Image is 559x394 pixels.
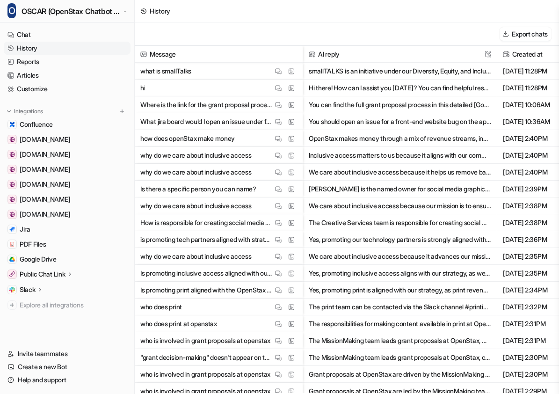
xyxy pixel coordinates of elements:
[500,27,552,41] button: Export chats
[20,240,46,249] span: PDF Files
[309,96,491,113] button: You can find the full grant proposal process in this detailed [Google Doc guide]([URL][DOMAIN_NAM...
[309,147,491,164] button: Inclusive access matters to us because it aligns with our commitment to equity, ensuring all stud...
[20,210,70,219] span: [DOMAIN_NAME]
[6,108,12,115] img: expand menu
[309,248,491,265] button: We care about inclusive access because it advances our mission of education equity by ensuring al...
[4,178,131,191] a: openstax.pl[DOMAIN_NAME]
[22,5,121,18] span: OSCAR (OpenStax Chatbot and Assistance Resource)
[4,347,131,360] a: Invite teammates
[20,255,57,264] span: Google Drive
[4,118,131,131] a: ConfluenceConfluence
[140,181,256,197] p: Is there a specific person you can name?
[9,287,15,292] img: Slack
[9,167,15,172] img: staging.openstax.org
[9,212,15,217] img: openstax.org
[309,299,491,315] button: The print team can be contacted via the Slack channel #printing-books. You can find more details ...
[309,181,491,197] button: [PERSON_NAME] is the named owner for social media graphics, and [PERSON_NAME] reviews creative as...
[140,349,273,366] p: "grant decision-making" doesn't appear on that page
[4,148,131,161] a: www.opengui.de[DOMAIN_NAME]
[4,163,131,176] a: staging.openstax.org[DOMAIN_NAME]
[9,241,15,247] img: PDF Files
[140,248,252,265] p: why do we care about inclusive access
[20,298,127,313] span: Explore all integrations
[7,3,16,18] span: O
[309,349,491,366] button: The MissionMaking team leads grant proposals at OpenStax, collaborating with Division Leads (High...
[9,137,15,142] img: lucid.app
[4,299,131,312] a: Explore all integrations
[119,108,125,115] img: menu_add.svg
[20,180,70,189] span: [DOMAIN_NAME]
[140,130,235,147] p: how does openStax make money
[4,107,46,116] button: Integrations
[150,6,170,16] div: History
[140,332,270,349] p: who is involved in grant proposals at openstax
[9,197,15,202] img: status.openstax.org
[309,63,491,80] button: smallTALKS is an initiative under our Diversity, Equity, and Inclusion efforts, offering recordin...
[307,46,493,63] span: AI reply
[20,120,53,129] span: Confluence
[309,231,491,248] button: Yes, promoting our technology partners is strongly aligned with our strategy, as collaborating wi...
[4,253,131,266] a: Google DriveGoogle Drive
[309,282,491,299] button: Yes, promoting print is aligned with our strategy, as print revenue is specifically included as a...
[9,122,15,127] img: Confluence
[140,147,252,164] p: why do we care about inclusive access
[14,108,43,115] p: Integrations
[140,366,270,383] p: who is involved in grant proposals at openstax
[309,265,491,282] button: Yes, promoting inclusive access aligns with our strategy, as we are committed to universal access...
[4,373,131,387] a: Help and support
[9,256,15,262] img: Google Drive
[4,238,131,251] a: PDF FilesPDF Files
[140,214,273,231] p: How is responsible for creating social media graphics?
[4,28,131,41] a: Chat
[20,270,65,279] p: Public Chat Link
[309,332,491,349] button: The MissionMaking team leads grant proposals at OpenStax, with Division Leads (Higher Ed, K12, Re...
[140,63,191,80] p: what is smallTalks
[4,208,131,221] a: openstax.org[DOMAIN_NAME]
[20,135,70,144] span: [DOMAIN_NAME]
[140,197,252,214] p: why do we care about inclusive access
[140,164,252,181] p: why do we care about inclusive access
[4,360,131,373] a: Create a new Bot
[20,150,70,159] span: [DOMAIN_NAME]
[20,165,70,174] span: [DOMAIN_NAME]
[140,113,273,130] p: What jira board would I open an issue under for a bug on the front-end of the website?
[309,366,491,383] button: Grant proposals at OpenStax are driven by the MissionMaking team, with Division Leads (Higher Ed,...
[309,315,491,332] button: The responsibilities for making content available in print at OpenStax are shared across various ...
[4,42,131,55] a: History
[4,223,131,236] a: JiraJira
[20,225,30,234] span: Jira
[4,55,131,68] a: Reports
[20,285,36,294] p: Slack
[309,197,491,214] button: We care about inclusive access because our mission is to ensure all learners can access high-qual...
[20,195,70,204] span: [DOMAIN_NAME]
[140,315,217,332] p: who does print at openstax
[9,182,15,187] img: openstax.pl
[9,226,15,232] img: Jira
[4,133,131,146] a: lucid.app[DOMAIN_NAME]
[309,113,491,130] button: You should open an issue for a front-end website bug on the appropriate [DOMAIN_NAME] Jira board,...
[140,96,273,113] p: Where is the link for the grant proposal process?
[140,299,182,315] p: who does print
[9,271,15,277] img: Public Chat Link
[309,80,491,96] button: Hi there! How can I assist you [DATE]? You can find helpful resources in our [internal knowledge ...
[4,69,131,82] a: Articles
[140,265,273,282] p: Is promoting inclusive access aligned with our strategy?
[140,231,273,248] p: is promoting tech partners aligned with strategy
[140,282,273,299] p: Is promoting print aligned with the OpenStax strategy?
[309,214,491,231] button: The Creative Services team is responsible for creating social media graphics. You can find detail...
[309,130,491,147] button: OpenStax makes money through a mix of revenue streams, including partnerships with technology pla...
[4,193,131,206] a: status.openstax.org[DOMAIN_NAME]
[7,300,17,310] img: explore all integrations
[140,80,145,96] p: hi
[9,152,15,157] img: www.opengui.de
[309,164,491,181] button: We care about inclusive access because it helps us remove barriers to learning, ensuring all stud...
[138,46,299,63] span: Message
[4,82,131,95] a: Customize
